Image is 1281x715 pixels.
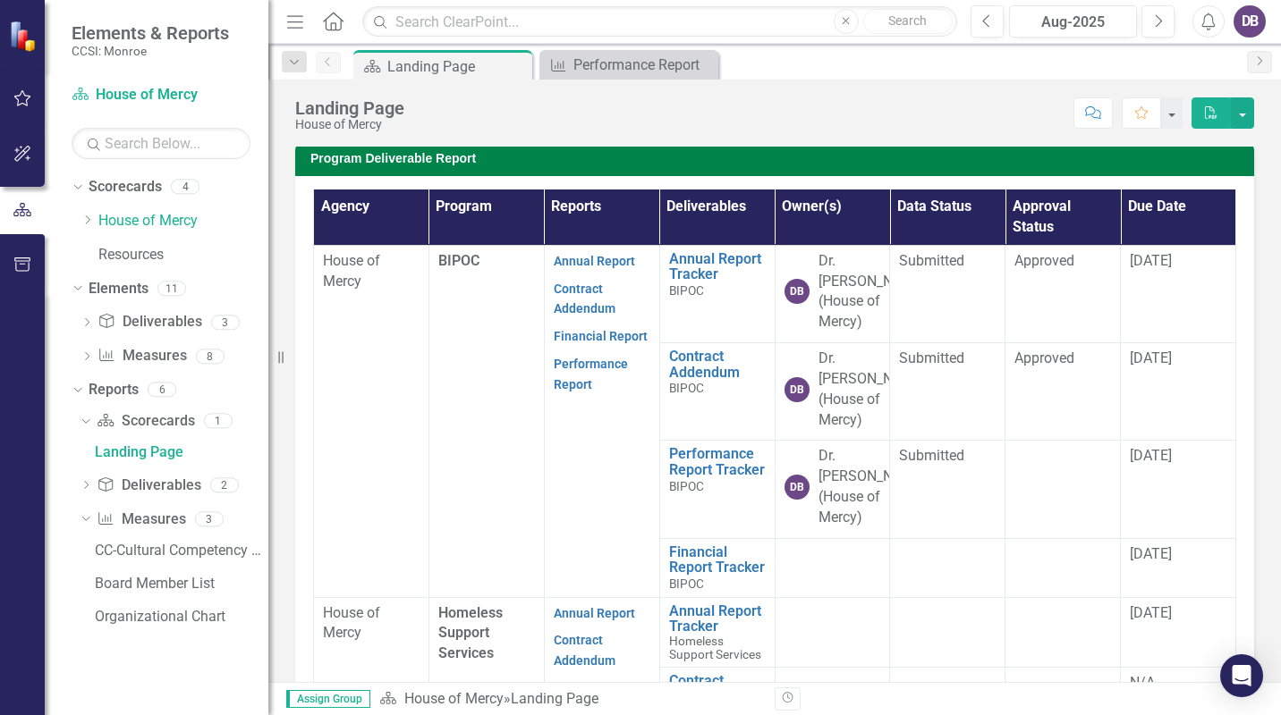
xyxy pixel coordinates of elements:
[1220,654,1263,697] div: Open Intercom Messenger
[899,252,964,269] span: Submitted
[90,438,268,467] a: Landing Page
[785,377,810,402] div: DB
[98,245,268,265] a: Resources
[554,254,635,268] a: Annual Report
[438,604,503,662] span: Homeless Support Services
[97,509,185,530] a: Measures
[1005,538,1121,597] td: Double-Click to Edit
[387,55,528,78] div: Landing Page
[659,441,775,538] td: Double-Click to Edit Right Click for Context Menu
[1009,5,1137,38] button: Aug-2025
[785,475,810,500] div: DB
[295,118,404,131] div: House of Mercy
[379,689,761,710] div: »
[669,544,766,576] a: Financial Report Tracker
[90,568,268,597] a: Board Member List
[669,576,704,591] span: BIPOC
[819,446,926,527] div: Dr. [PERSON_NAME] (House of Mercy)
[1005,343,1121,441] td: Double-Click to Edit
[888,13,927,28] span: Search
[95,576,268,592] div: Board Member List
[899,447,964,464] span: Submitted
[1015,12,1131,33] div: Aug-2025
[554,329,648,343] a: Financial Report
[890,441,1005,538] td: Double-Click to Edit
[1005,597,1121,668] td: Double-Click to Edit
[72,44,229,58] small: CCSI: Monroe
[1014,349,1074,366] span: Approved
[95,543,268,559] div: CC-Cultural Competency Agency Ethnicity Information
[899,349,964,366] span: Submitted
[98,346,186,366] a: Measures
[295,98,404,118] div: Landing Page
[148,383,176,398] div: 6
[669,349,766,380] a: Contract Addendum
[659,343,775,441] td: Double-Click to Edit Right Click for Context Menu
[554,357,628,391] a: Performance Report
[90,535,268,564] a: CC-Cultural Competency Agency Ethnicity Information
[511,690,598,707] div: Landing Page
[98,211,268,231] a: House of Mercy
[1005,441,1121,538] td: Double-Click to Edit
[90,601,268,630] a: Organizational Chart
[659,245,775,342] td: Double-Click to Edit Right Click for Context Menu
[1130,447,1172,464] span: [DATE]
[1130,604,1172,621] span: [DATE]
[659,538,775,597] td: Double-Click to Edit Right Click for Context Menu
[171,180,199,195] div: 4
[310,152,1245,165] h3: Program Deliverable Report
[1130,349,1172,366] span: [DATE]
[1234,5,1266,38] button: DB
[72,128,250,159] input: Search Below...
[573,54,714,76] div: Performance Report
[1130,673,1226,694] div: N/A
[286,690,370,708] span: Assign Group
[157,281,186,296] div: 11
[95,609,268,625] div: Organizational Chart
[97,475,200,496] a: Deliverables
[669,283,704,298] span: BIPOC
[1130,252,1172,269] span: [DATE]
[89,177,162,198] a: Scorecards
[554,633,615,668] a: Contract Addendum
[89,279,148,299] a: Elements
[669,673,766,704] a: Contract Addendum
[1005,245,1121,342] td: Double-Click to Edit
[1014,252,1074,269] span: Approved
[97,411,194,432] a: Scorecards
[1130,545,1172,562] span: [DATE]
[98,312,201,332] a: Deliverables
[819,349,926,430] div: Dr. [PERSON_NAME] (House of Mercy)
[210,477,239,492] div: 2
[95,444,268,460] div: Landing Page
[785,279,810,304] div: DB
[669,479,704,493] span: BIPOC
[211,315,240,330] div: 3
[554,681,648,695] a: Financial Report
[404,690,504,707] a: House of Mercy
[890,597,1005,668] td: Double-Click to Edit
[863,9,953,34] button: Search
[438,252,479,269] span: BIPOC
[204,414,233,429] div: 1
[554,282,615,316] a: Contract Addendum
[659,597,775,668] td: Double-Click to Edit Right Click for Context Menu
[9,21,40,52] img: ClearPoint Strategy
[669,251,766,282] a: Annual Report Tracker
[669,634,761,661] span: Homeless Support Services
[195,511,224,526] div: 3
[554,606,635,620] a: Annual Report
[323,251,420,292] p: House of Mercy
[890,343,1005,441] td: Double-Click to Edit
[72,22,229,44] span: Elements & Reports
[669,446,766,477] a: Performance Report Tracker
[890,245,1005,342] td: Double-Click to Edit
[544,54,714,76] a: Performance Report
[196,349,225,364] div: 8
[890,538,1005,597] td: Double-Click to Edit
[72,85,250,105] a: House of Mercy
[323,603,420,644] p: House of Mercy
[669,603,766,635] a: Annual Report Tracker
[362,6,957,38] input: Search ClearPoint...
